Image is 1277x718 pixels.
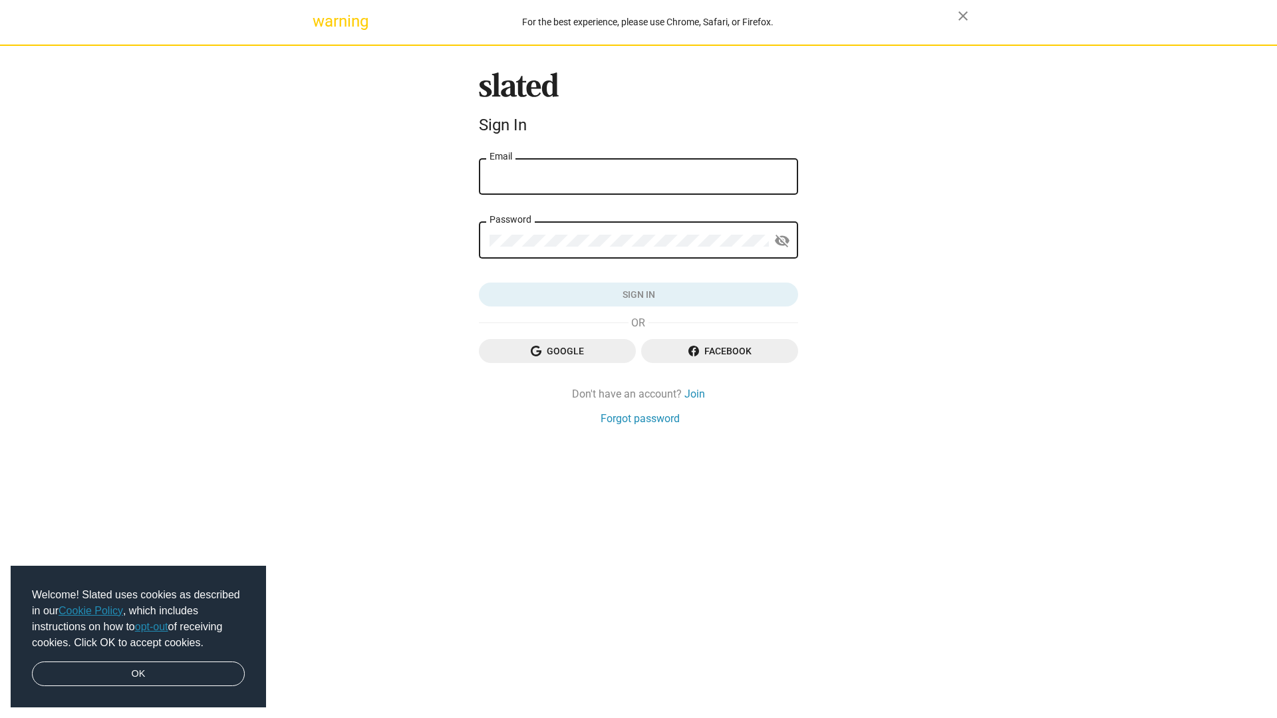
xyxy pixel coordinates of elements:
a: opt-out [135,621,168,632]
sl-branding: Sign In [479,72,798,140]
button: Show password [769,228,795,255]
div: cookieconsent [11,566,266,708]
a: dismiss cookie message [32,661,245,687]
span: Welcome! Slated uses cookies as described in our , which includes instructions on how to of recei... [32,587,245,651]
span: Google [490,339,625,363]
span: Facebook [652,339,787,363]
a: Cookie Policy [59,605,123,616]
div: For the best experience, please use Chrome, Safari, or Firefox. [338,13,958,31]
a: Forgot password [601,412,680,425]
mat-icon: visibility_off [774,231,790,251]
a: Join [684,387,705,401]
div: Don't have an account? [479,387,798,401]
mat-icon: close [955,8,971,24]
div: Sign In [479,116,798,134]
mat-icon: warning [313,13,329,29]
button: Google [479,339,636,363]
button: Facebook [641,339,798,363]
